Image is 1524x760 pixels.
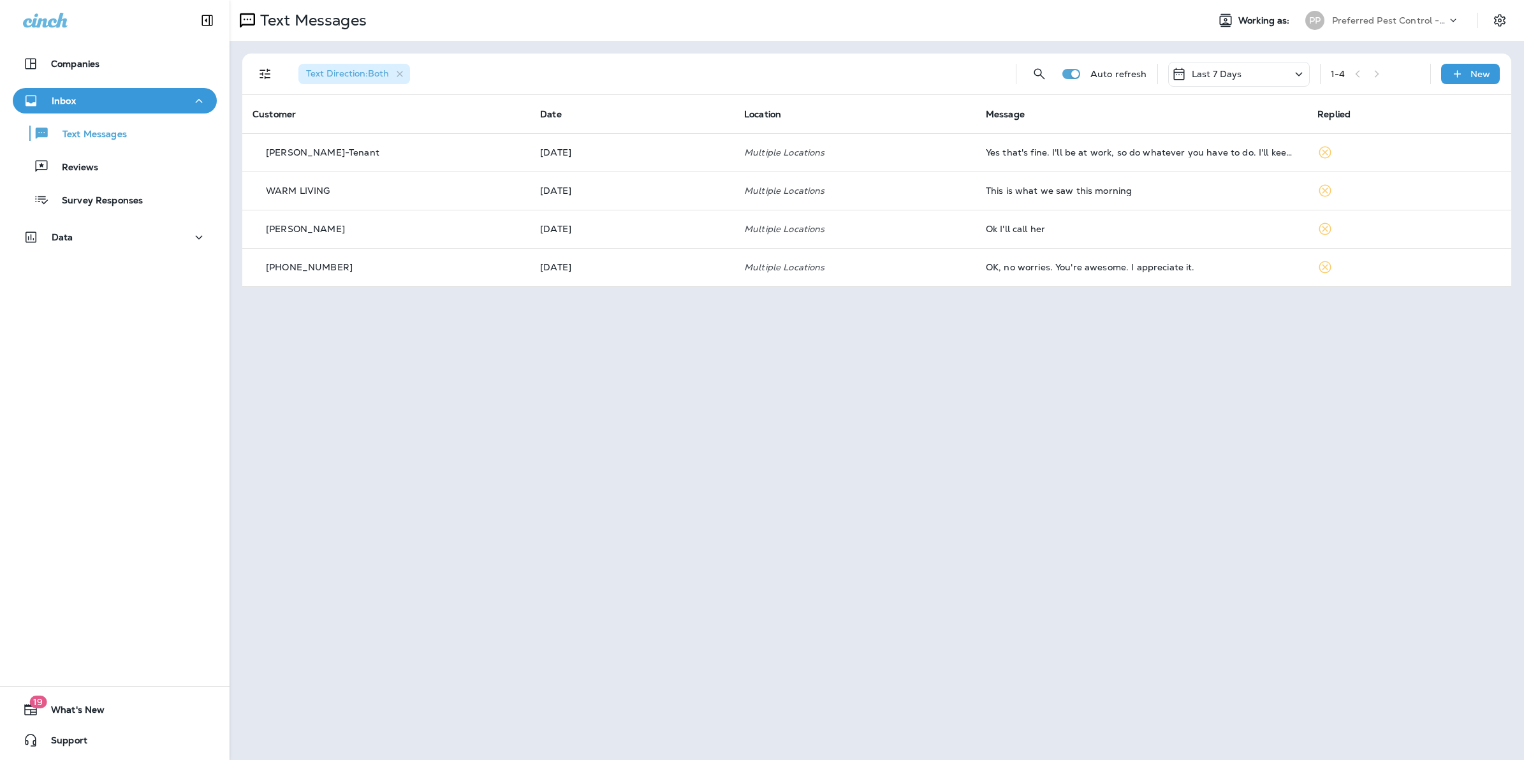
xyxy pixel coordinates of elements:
p: Last 7 Days [1192,69,1242,79]
p: Aug 27, 2025 01:55 PM [540,224,724,234]
p: [PERSON_NAME] [266,224,345,234]
p: Multiple Locations [744,262,965,272]
p: Data [52,232,73,242]
p: Multiple Locations [744,224,965,234]
button: Reviews [13,153,217,180]
button: Filters [253,61,278,87]
button: Companies [13,51,217,77]
p: Multiple Locations [744,147,965,157]
p: Auto refresh [1090,69,1147,79]
p: Preferred Pest Control - Palmetto [1332,15,1447,26]
div: 1 - 4 [1331,69,1345,79]
p: Sep 2, 2025 10:59 AM [540,147,724,157]
p: WARM LIVING [266,186,330,196]
button: Survey Responses [13,186,217,213]
button: Settings [1488,9,1511,32]
div: PP [1305,11,1324,30]
p: Inbox [52,96,76,106]
p: Text Messages [50,129,127,141]
p: Multiple Locations [744,186,965,196]
button: Inbox [13,88,217,113]
span: Text Direction : Both [306,68,389,79]
span: Customer [253,108,296,120]
button: Collapse Sidebar [189,8,225,33]
p: Aug 27, 2025 09:34 AM [540,262,724,272]
button: Support [13,727,217,753]
div: OK, no worries. You're awesome. I appreciate it. [986,262,1297,272]
button: Search Messages [1027,61,1052,87]
p: [PERSON_NAME]-Tenant [266,147,379,157]
span: Date [540,108,562,120]
p: Companies [51,59,99,69]
p: Reviews [49,162,98,174]
div: Ok I'll call her [986,224,1297,234]
span: Support [38,735,87,750]
div: This is what we saw this morning [986,186,1297,196]
p: Text Messages [255,11,367,30]
button: Text Messages [13,120,217,147]
button: Data [13,224,217,250]
span: Location [744,108,781,120]
p: Aug 28, 2025 09:32 AM [540,186,724,196]
div: Yes that's fine. I'll be at work, so do whatever you have to do. I'll keep the back gate unlocked. [986,147,1297,157]
span: Replied [1317,108,1351,120]
span: What's New [38,705,105,720]
p: Survey Responses [49,195,143,207]
span: Working as: [1238,15,1293,26]
div: Text Direction:Both [298,64,410,84]
span: 19 [29,696,47,708]
p: New [1470,69,1490,79]
button: 19What's New [13,697,217,722]
p: [PHONE_NUMBER] [266,262,353,272]
span: Message [986,108,1025,120]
